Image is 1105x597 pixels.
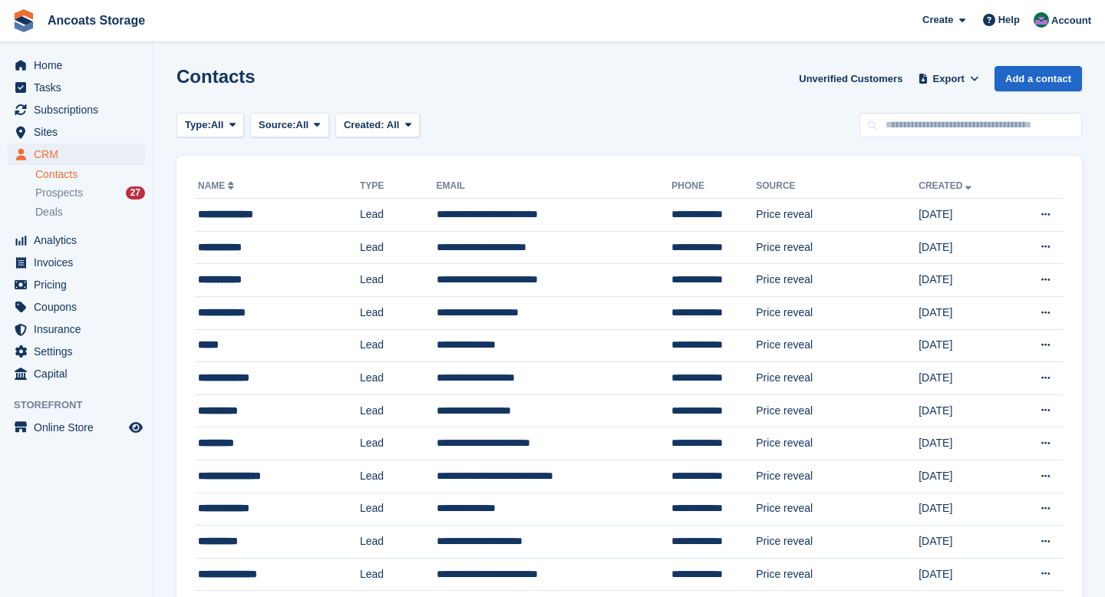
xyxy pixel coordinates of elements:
[756,296,919,329] td: Price reveal
[360,199,437,232] td: Lead
[360,460,437,493] td: Lead
[8,341,145,362] a: menu
[34,143,126,165] span: CRM
[919,199,1011,232] td: [DATE]
[34,121,126,143] span: Sites
[211,117,224,133] span: All
[919,180,975,191] a: Created
[756,264,919,297] td: Price reveal
[756,199,919,232] td: Price reveal
[250,113,329,138] button: Source: All
[756,460,919,493] td: Price reveal
[360,526,437,559] td: Lead
[34,54,126,76] span: Home
[41,8,151,33] a: Ancoats Storage
[176,113,244,138] button: Type: All
[335,113,420,138] button: Created: All
[919,329,1011,362] td: [DATE]
[8,54,145,76] a: menu
[919,231,1011,264] td: [DATE]
[35,167,145,182] a: Contacts
[35,204,145,220] a: Deals
[8,77,145,98] a: menu
[8,296,145,318] a: menu
[922,12,953,28] span: Create
[34,77,126,98] span: Tasks
[35,186,83,200] span: Prospects
[933,71,965,87] span: Export
[185,117,211,133] span: Type:
[34,296,126,318] span: Coupons
[176,66,256,87] h1: Contacts
[8,121,145,143] a: menu
[8,417,145,438] a: menu
[995,66,1082,91] a: Add a contact
[360,231,437,264] td: Lead
[344,119,384,130] span: Created:
[671,174,756,199] th: Phone
[198,180,237,191] a: Name
[34,229,126,251] span: Analytics
[34,341,126,362] span: Settings
[437,174,672,199] th: Email
[8,99,145,120] a: menu
[387,119,400,130] span: All
[919,296,1011,329] td: [DATE]
[756,362,919,395] td: Price reveal
[8,318,145,340] a: menu
[919,427,1011,460] td: [DATE]
[296,117,309,133] span: All
[34,318,126,340] span: Insurance
[8,143,145,165] a: menu
[919,362,1011,395] td: [DATE]
[360,394,437,427] td: Lead
[34,252,126,273] span: Invoices
[756,231,919,264] td: Price reveal
[756,329,919,362] td: Price reveal
[756,174,919,199] th: Source
[8,363,145,384] a: menu
[12,9,35,32] img: stora-icon-8386f47178a22dfd0bd8f6a31ec36ba5ce8667c1dd55bd0f319d3a0aa187defe.svg
[34,99,126,120] span: Subscriptions
[127,418,145,437] a: Preview store
[35,205,63,219] span: Deals
[919,394,1011,427] td: [DATE]
[360,264,437,297] td: Lead
[360,174,437,199] th: Type
[126,186,145,200] div: 27
[919,460,1011,493] td: [DATE]
[8,252,145,273] a: menu
[360,558,437,591] td: Lead
[756,394,919,427] td: Price reveal
[756,558,919,591] td: Price reveal
[34,363,126,384] span: Capital
[756,427,919,460] td: Price reveal
[919,493,1011,526] td: [DATE]
[1051,13,1091,28] span: Account
[919,558,1011,591] td: [DATE]
[756,526,919,559] td: Price reveal
[919,264,1011,297] td: [DATE]
[34,417,126,438] span: Online Store
[8,274,145,295] a: menu
[360,427,437,460] td: Lead
[8,229,145,251] a: menu
[360,362,437,395] td: Lead
[35,185,145,201] a: Prospects 27
[998,12,1020,28] span: Help
[360,493,437,526] td: Lead
[756,493,919,526] td: Price reveal
[14,397,153,413] span: Storefront
[360,329,437,362] td: Lead
[915,66,982,91] button: Export
[34,274,126,295] span: Pricing
[793,66,909,91] a: Unverified Customers
[360,296,437,329] td: Lead
[259,117,295,133] span: Source:
[919,526,1011,559] td: [DATE]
